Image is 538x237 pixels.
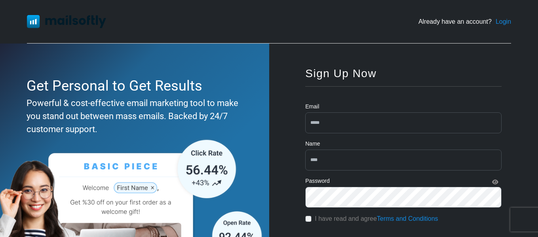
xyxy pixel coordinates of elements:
[305,102,319,111] label: Email
[305,67,376,80] span: Sign Up Now
[496,17,511,27] a: Login
[27,97,239,136] div: Powerful & cost-effective email marketing tool to make you stand out between mass emails. Backed ...
[377,215,438,222] a: Terms and Conditions
[315,214,438,224] label: I have read and agree
[305,140,320,148] label: Name
[418,17,511,27] div: Already have an account?
[492,179,498,185] i: Show Password
[27,15,106,28] img: Mailsoftly
[305,177,329,185] label: Password
[27,75,239,97] div: Get Personal to Get Results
